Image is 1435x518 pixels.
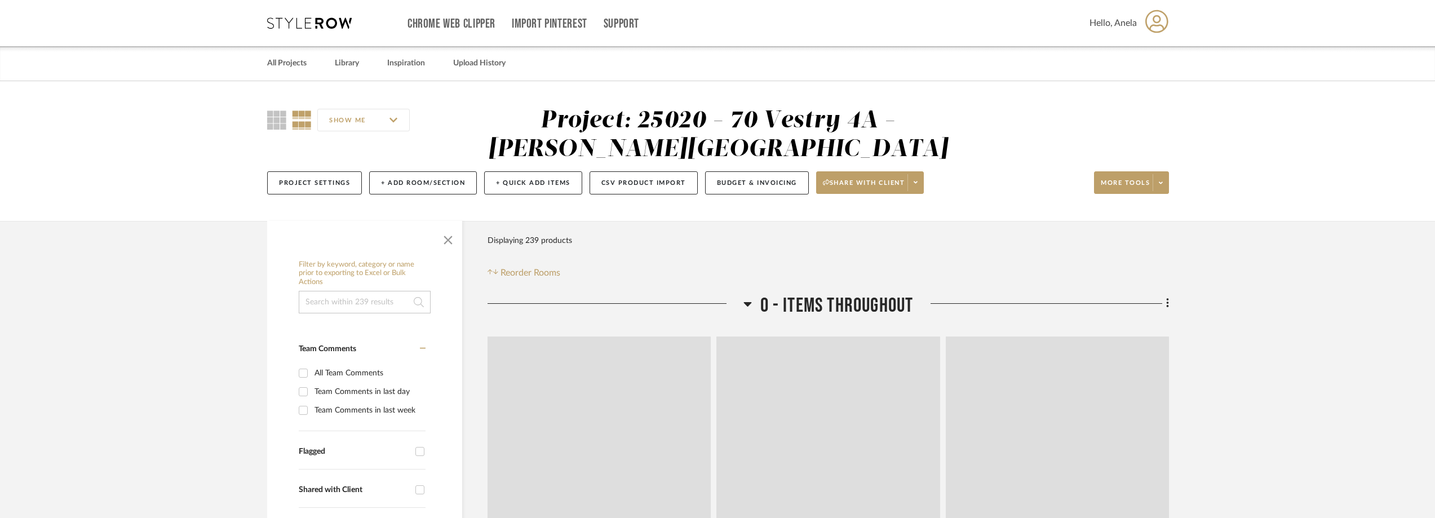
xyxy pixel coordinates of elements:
div: Displaying 239 products [488,229,572,252]
button: Reorder Rooms [488,266,560,280]
button: + Quick Add Items [484,171,582,194]
div: All Team Comments [315,364,423,382]
button: Budget & Invoicing [705,171,809,194]
a: All Projects [267,56,307,71]
a: Library [335,56,359,71]
h6: Filter by keyword, category or name prior to exporting to Excel or Bulk Actions [299,260,431,287]
div: Team Comments in last week [315,401,423,419]
span: Hello, Anela [1089,16,1137,30]
button: Close [437,227,459,249]
button: Project Settings [267,171,362,194]
a: Import Pinterest [512,19,587,29]
span: More tools [1101,179,1150,196]
button: Share with client [816,171,924,194]
span: Share with client [823,179,905,196]
span: Team Comments [299,345,356,353]
a: Support [604,19,639,29]
a: Inspiration [387,56,425,71]
div: Flagged [299,447,410,457]
span: 0 - Items Throughout [760,294,914,318]
input: Search within 239 results [299,291,431,313]
button: More tools [1094,171,1169,194]
div: Shared with Client [299,485,410,495]
div: Team Comments in last day [315,383,423,401]
span: Reorder Rooms [501,266,560,280]
button: CSV Product Import [590,171,698,194]
div: Project: 25020 - 70 Vestry 4A - [PERSON_NAME][GEOGRAPHIC_DATA] [488,109,949,161]
a: Upload History [453,56,506,71]
button: + Add Room/Section [369,171,477,194]
a: Chrome Web Clipper [408,19,495,29]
